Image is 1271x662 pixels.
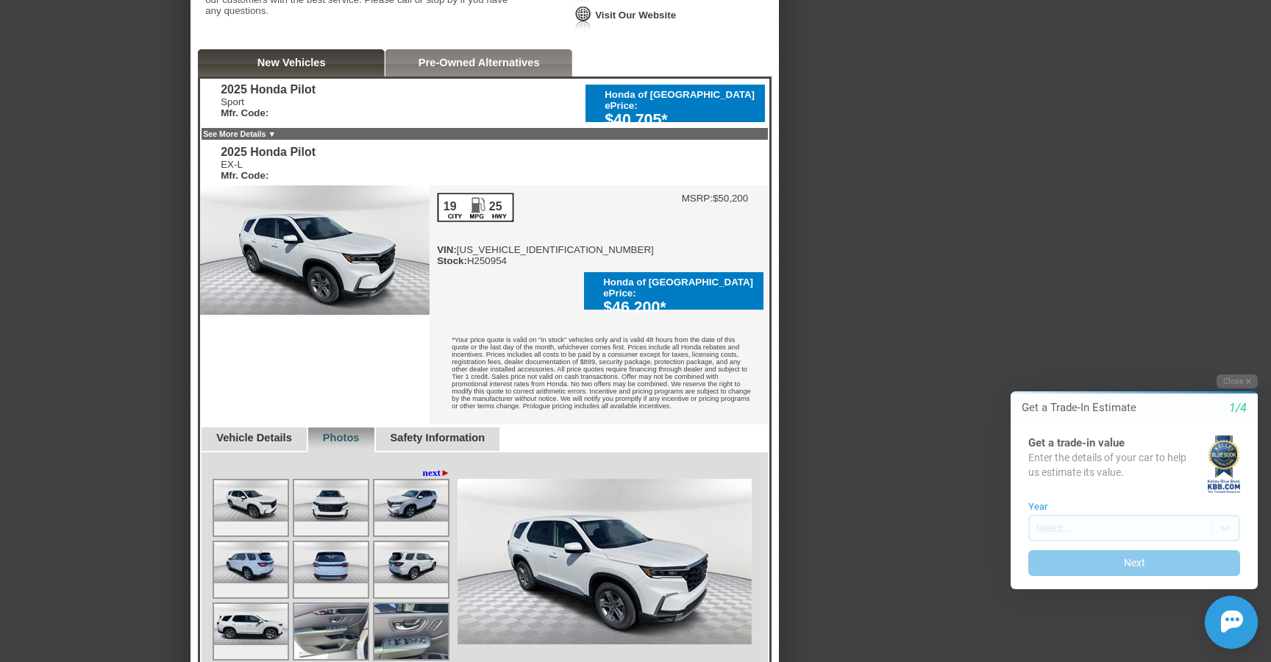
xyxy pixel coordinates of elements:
div: EX-L [221,159,316,181]
a: Pre-Owned Alternatives [419,57,540,68]
div: 19 [442,200,458,213]
div: Sport [221,96,316,118]
img: Icon_VisitWebsite.png [573,5,594,32]
div: 2025 Honda Pilot [221,146,316,159]
img: Image.aspx [374,542,448,583]
img: Image.aspx [374,604,448,659]
img: Image.aspx [214,542,288,583]
div: $46,200* [603,299,756,317]
img: Image.aspx [214,604,288,645]
b: Mfr. Code: [221,107,268,118]
td: MSRP: [682,193,713,204]
img: 2025 Honda Pilot [200,185,430,315]
img: Image.aspx [458,479,752,644]
div: Honda of [GEOGRAPHIC_DATA] ePrice: [605,89,758,111]
a: next► [423,467,451,479]
div: 25 [488,200,503,213]
img: Image.aspx [214,480,288,522]
b: Mfr. Code: [221,170,268,181]
a: Visit Our Website [595,10,676,21]
td: $50,200 [713,193,748,204]
a: New Vehicles [257,57,326,68]
a: Vehicle Details [216,432,292,444]
div: Honda of [GEOGRAPHIC_DATA] ePrice: [603,277,756,299]
span: ► [441,467,450,478]
img: Image.aspx [374,480,448,522]
iframe: Chat Assistance [980,363,1271,662]
img: Image.aspx [294,480,368,522]
a: See More Details ▼ [203,129,276,138]
div: *Your price quote is valid on "in stock" vehicles only and is valid 48 hours from the date of thi... [430,325,768,424]
div: [US_VEHICLE_IDENTIFICATION_NUMBER] H250954 [437,193,654,266]
b: Stock: [437,255,467,266]
img: Image.aspx [294,542,368,583]
div: 2025 Honda Pilot [221,83,316,96]
div: $40,705* [605,111,758,129]
img: Image.aspx [294,604,368,659]
b: VIN: [437,244,457,255]
a: Photos [323,432,360,444]
a: Safety Information [391,432,485,444]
